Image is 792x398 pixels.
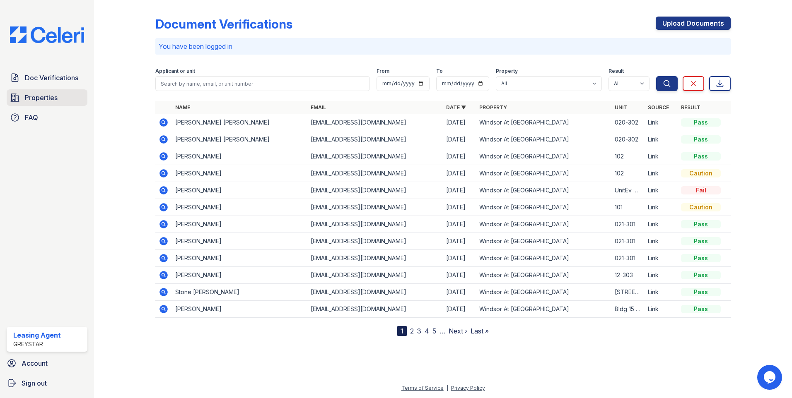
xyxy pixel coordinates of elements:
td: [EMAIL_ADDRESS][DOMAIN_NAME] [307,131,443,148]
td: [DATE] [443,250,476,267]
div: 1 [397,326,407,336]
a: Source [648,104,669,110]
td: Link [645,284,678,301]
span: … [439,326,445,336]
td: 021-301 [611,216,645,233]
a: Last » [471,327,489,335]
label: From [377,68,389,74]
a: 4 [425,327,429,335]
span: FAQ [25,113,38,122]
td: Link [645,148,678,165]
img: CE_Logo_Blue-a8612792a0a2168367f1c8372b55b34899dd931a85d93a1a3d3e32e68fde9ad4.png [3,26,91,43]
td: Windsor At [GEOGRAPHIC_DATA] [476,131,611,148]
a: 5 [432,327,436,335]
input: Search by name, email, or unit number [155,76,370,91]
a: Properties [7,89,87,106]
td: [DATE] [443,267,476,284]
div: Caution [681,169,721,177]
td: 020-302 [611,131,645,148]
a: Doc Verifications [7,70,87,86]
a: Unit [615,104,627,110]
td: Link [645,165,678,182]
td: 101 [611,199,645,216]
td: [DATE] [443,182,476,199]
div: Document Verifications [155,17,292,31]
label: Property [496,68,518,74]
a: Property [479,104,507,110]
a: Email [311,104,326,110]
td: [DATE] [443,148,476,165]
td: Windsor At [GEOGRAPHIC_DATA] [476,301,611,318]
td: Link [645,199,678,216]
div: Pass [681,135,721,144]
div: Pass [681,237,721,245]
td: [PERSON_NAME] [172,199,307,216]
div: Caution [681,203,721,211]
td: Windsor At [GEOGRAPHIC_DATA] [476,233,611,250]
td: Link [645,182,678,199]
td: 021-301 [611,250,645,267]
td: UnitEv 012-102 [611,182,645,199]
td: [PERSON_NAME] [172,250,307,267]
td: [DATE] [443,165,476,182]
td: Windsor At [GEOGRAPHIC_DATA] [476,284,611,301]
td: [PERSON_NAME] [PERSON_NAME] [172,114,307,131]
a: 3 [417,327,421,335]
div: Leasing Agent [13,330,61,340]
td: [EMAIL_ADDRESS][DOMAIN_NAME] [307,233,443,250]
td: Windsor At [GEOGRAPHIC_DATA] [476,148,611,165]
a: Terms of Service [401,385,444,391]
td: [EMAIL_ADDRESS][DOMAIN_NAME] [307,165,443,182]
td: Windsor At [GEOGRAPHIC_DATA] [476,165,611,182]
div: Fail [681,186,721,194]
td: [PERSON_NAME] [172,301,307,318]
td: Windsor At [GEOGRAPHIC_DATA] [476,250,611,267]
td: [PERSON_NAME] [172,216,307,233]
td: [DATE] [443,216,476,233]
td: [PERSON_NAME] [172,267,307,284]
td: 102 [611,148,645,165]
td: Link [645,250,678,267]
div: Pass [681,288,721,296]
td: [DATE] [443,301,476,318]
td: [EMAIL_ADDRESS][DOMAIN_NAME] [307,199,443,216]
a: Upload Documents [656,17,731,30]
iframe: chat widget [757,365,784,390]
td: Stone [PERSON_NAME] [172,284,307,301]
td: 12-303 [611,267,645,284]
a: Result [681,104,700,110]
td: Link [645,267,678,284]
td: [PERSON_NAME] [172,233,307,250]
td: [DATE] [443,199,476,216]
div: Pass [681,220,721,228]
td: [EMAIL_ADDRESS][DOMAIN_NAME] [307,216,443,233]
td: Windsor At [GEOGRAPHIC_DATA] [476,216,611,233]
td: [EMAIL_ADDRESS][DOMAIN_NAME] [307,284,443,301]
td: [PERSON_NAME] [PERSON_NAME] [172,131,307,148]
label: To [436,68,443,74]
td: Windsor At [GEOGRAPHIC_DATA] [476,267,611,284]
td: 021-301 [611,233,645,250]
div: Pass [681,254,721,262]
td: [DATE] [443,284,476,301]
td: Link [645,114,678,131]
a: Sign out [3,375,91,391]
td: [STREET_ADDRESS] [611,284,645,301]
td: [DATE] [443,131,476,148]
a: Account [3,355,91,372]
td: Link [645,131,678,148]
td: [PERSON_NAME] [172,182,307,199]
td: Windsor At [GEOGRAPHIC_DATA] [476,182,611,199]
td: [DATE] [443,233,476,250]
td: [EMAIL_ADDRESS][DOMAIN_NAME] [307,148,443,165]
span: Doc Verifications [25,73,78,83]
td: [EMAIL_ADDRESS][DOMAIN_NAME] [307,114,443,131]
td: Link [645,301,678,318]
div: Pass [681,305,721,313]
td: [PERSON_NAME] [172,165,307,182]
a: FAQ [7,109,87,126]
td: Windsor At [GEOGRAPHIC_DATA] [476,114,611,131]
span: Account [22,358,48,368]
a: Name [175,104,190,110]
td: Windsor At [GEOGRAPHIC_DATA] [476,199,611,216]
